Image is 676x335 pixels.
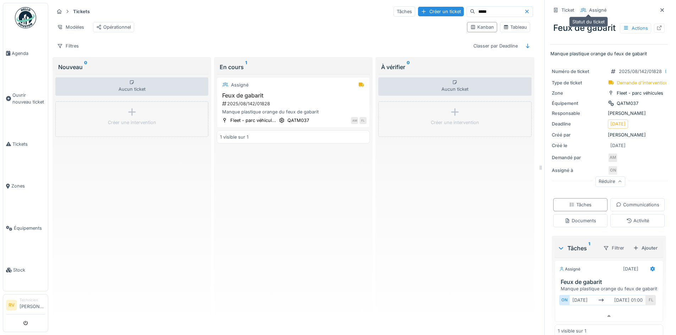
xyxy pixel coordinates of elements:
[552,121,605,127] div: Deadline
[626,217,649,224] div: Activité
[11,183,45,189] span: Zones
[646,295,656,305] div: FL
[600,243,627,253] div: Filtrer
[552,167,605,174] div: Assigné à
[3,165,48,207] a: Zones
[561,285,660,292] div: Manque plastique orange du feux de gabarit
[608,153,618,163] div: AM
[3,249,48,291] a: Stock
[12,50,45,57] span: Agenda
[608,166,618,175] div: ON
[6,297,45,314] a: RV Technicien[PERSON_NAME]
[55,77,208,96] div: Aucun ticket
[418,7,464,16] div: Créer un ticket
[569,295,646,305] div: [DATE] [DATE] 01:00
[3,32,48,74] a: Agenda
[394,6,415,17] div: Tâches
[359,117,367,124] div: FL
[620,23,651,33] div: Actions
[13,267,45,273] span: Stock
[70,8,93,15] strong: Tickets
[552,142,605,149] div: Créé le
[616,201,659,208] div: Communications
[84,63,87,71] sup: 0
[561,7,574,13] div: Ticket
[287,117,309,124] div: QATM037
[552,154,605,161] div: Demandé par
[559,295,569,305] div: ON
[552,132,605,138] div: Créé par
[552,100,605,107] div: Équipement
[558,328,586,334] div: 1 visible sur 1
[96,24,131,30] div: Opérationnel
[552,110,605,117] div: Responsable
[221,100,367,107] div: 2025/08/142/01828
[54,41,82,51] div: Filtres
[6,300,17,311] li: RV
[470,41,521,51] div: Classer par Deadline
[569,17,608,27] div: Statut du ticket
[588,244,590,252] sup: 1
[565,217,596,224] div: Documents
[552,90,605,96] div: Zone
[231,82,248,88] div: Assigné
[589,7,606,13] div: Assigné
[552,132,666,138] div: [PERSON_NAME]
[470,24,494,30] div: Kanban
[220,63,367,71] div: En cours
[245,63,247,71] sup: 1
[561,279,660,285] h3: Feux de gabarit
[617,100,638,107] div: QATM037
[557,244,597,252] div: Tâches
[550,19,667,37] div: Feux de gabarit
[610,142,626,149] div: [DATE]
[569,201,592,208] div: Tâches
[623,266,638,272] div: [DATE]
[351,117,358,124] div: AM
[108,119,156,126] div: Créer une intervention
[230,117,276,124] div: Fleet - parc véhicul...
[58,63,205,71] div: Nouveau
[595,177,625,187] div: Réduire
[619,68,662,75] div: 2025/08/142/01828
[431,119,479,126] div: Créer une intervention
[552,110,666,117] div: [PERSON_NAME]
[503,24,527,30] div: Tableau
[20,297,45,303] div: Technicien
[630,243,660,253] div: Ajouter
[407,63,410,71] sup: 0
[20,297,45,313] li: [PERSON_NAME]
[610,121,626,127] div: [DATE]
[3,207,48,249] a: Équipements
[54,22,87,32] div: Modèles
[378,77,531,96] div: Aucun ticket
[559,266,581,272] div: Assigné
[552,79,605,86] div: Type de ticket
[14,225,45,231] span: Équipements
[3,74,48,123] a: Ouvrir nouveau ticket
[12,141,45,147] span: Tickets
[617,90,663,96] div: Fleet - parc véhicules
[381,63,528,71] div: À vérifier
[12,92,45,105] span: Ouvrir nouveau ticket
[220,134,248,140] div: 1 visible sur 1
[3,123,48,165] a: Tickets
[15,7,36,28] img: Badge_color-CXgf-gQk.svg
[220,108,367,115] div: Manque plastique orange du feux de gabarit
[617,79,668,86] div: Demande d'intervention
[550,50,667,57] p: Manque plastique orange du feux de gabarit
[552,68,605,75] div: Numéro de ticket
[220,92,367,99] h3: Feux de gabarit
